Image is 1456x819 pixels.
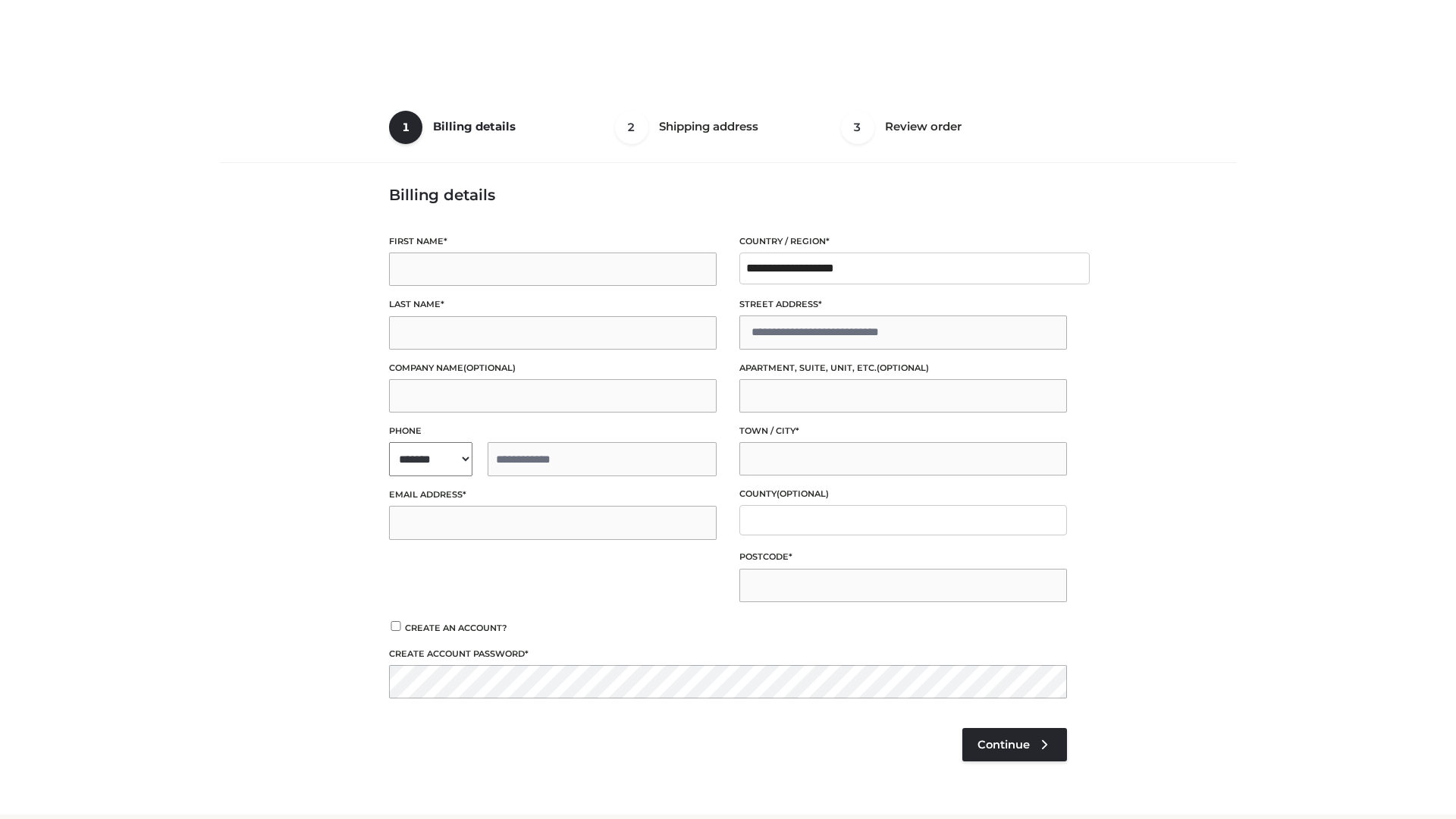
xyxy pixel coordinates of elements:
span: 1 [389,111,422,144]
span: Create an account? [405,623,507,633]
label: Last name [389,297,717,312]
span: Billing details [433,119,516,133]
label: Apartment, suite, unit, etc. [739,361,1067,375]
span: 2 [615,111,648,144]
label: Country / Region [739,234,1067,249]
span: (optional) [777,488,829,499]
label: First name [389,234,717,249]
label: Phone [389,424,717,438]
label: Postcode [739,550,1067,564]
input: Create an account? [389,621,403,631]
a: Continue [962,728,1067,761]
span: (optional) [463,362,516,373]
label: Email address [389,488,717,502]
span: Review order [885,119,962,133]
span: Continue [977,738,1030,752]
label: County [739,487,1067,501]
span: 3 [841,111,874,144]
span: (optional) [877,362,929,373]
h3: Billing details [389,186,1067,204]
label: Create account password [389,647,1067,661]
label: Street address [739,297,1067,312]
label: Company name [389,361,717,375]
label: Town / City [739,424,1067,438]
span: Shipping address [659,119,758,133]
